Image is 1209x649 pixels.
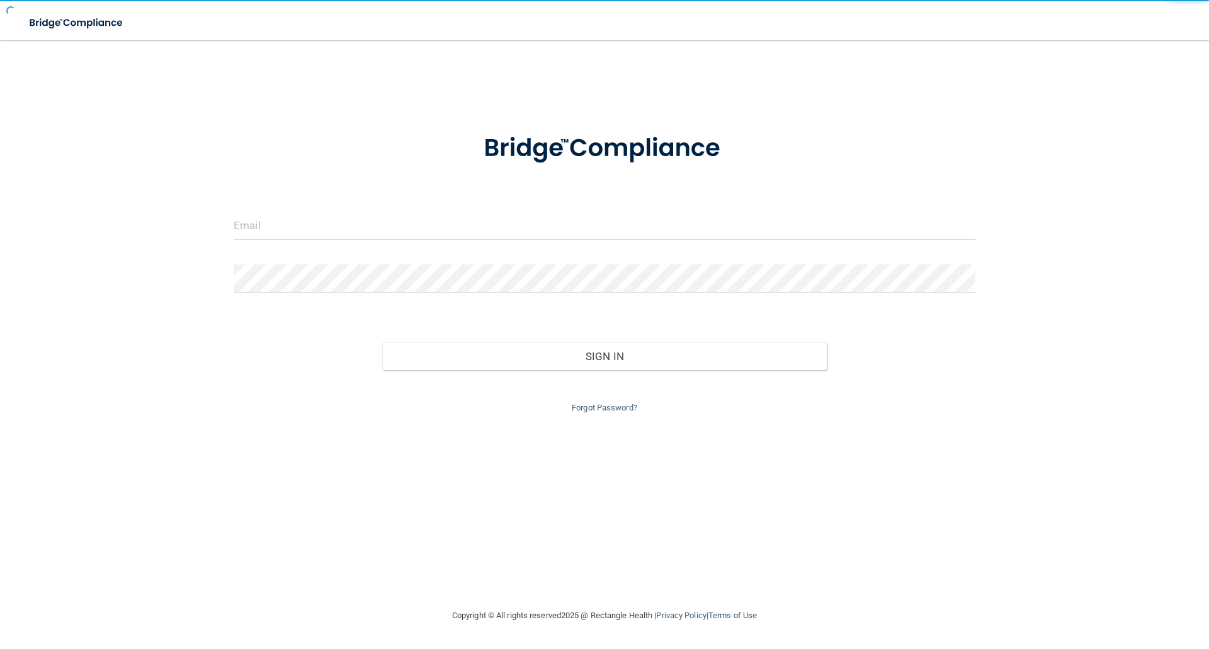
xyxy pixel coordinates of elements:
a: Terms of Use [708,611,757,620]
img: bridge_compliance_login_screen.278c3ca4.svg [19,10,135,36]
input: Email [234,212,975,240]
img: bridge_compliance_login_screen.278c3ca4.svg [458,116,751,181]
div: Copyright © All rights reserved 2025 @ Rectangle Health | | [375,595,834,636]
button: Sign In [382,342,827,370]
a: Forgot Password? [572,403,637,412]
a: Privacy Policy [656,611,706,620]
